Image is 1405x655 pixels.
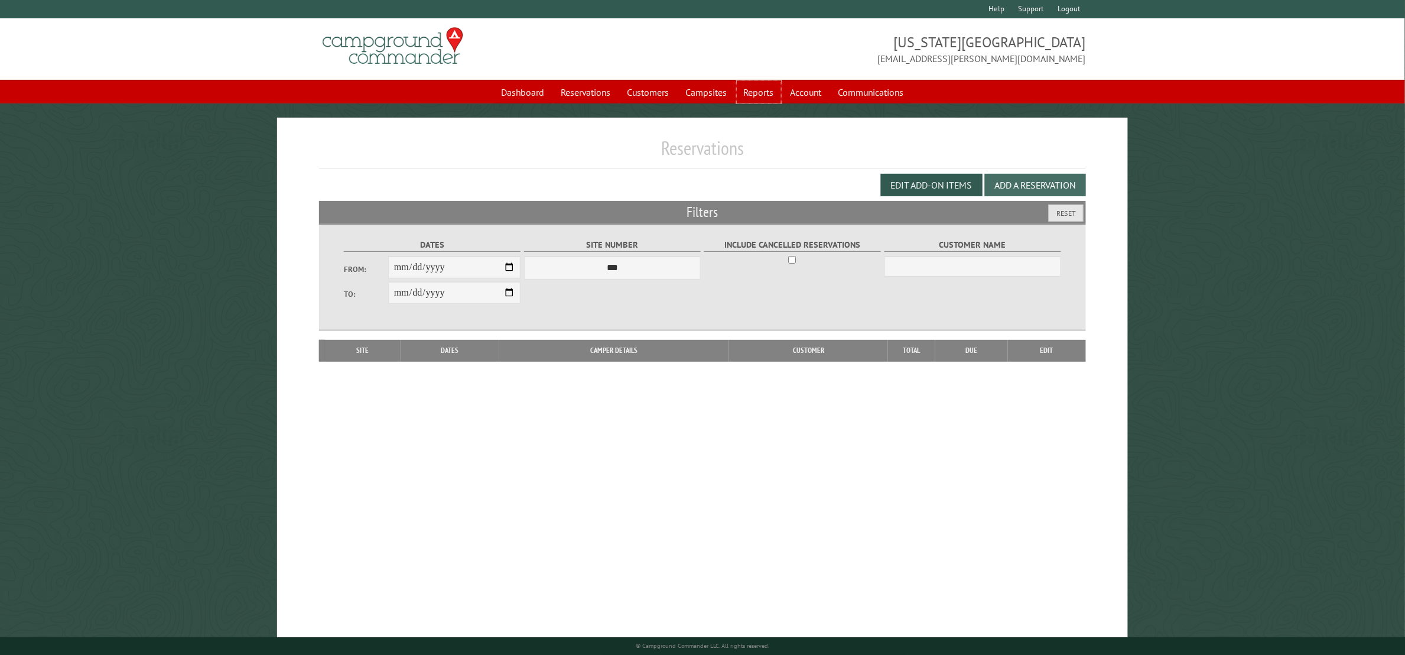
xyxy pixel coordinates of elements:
img: Campground Commander [319,23,467,69]
th: Camper Details [499,340,729,361]
a: Dashboard [495,81,552,103]
h2: Filters [319,201,1085,223]
button: Add a Reservation [985,174,1086,196]
th: Dates [401,340,499,361]
span: [US_STATE][GEOGRAPHIC_DATA] [EMAIL_ADDRESS][PERSON_NAME][DOMAIN_NAME] [702,33,1086,66]
label: Customer Name [884,238,1061,252]
th: Total [888,340,935,361]
label: Include Cancelled Reservations [704,238,881,252]
th: Customer [729,340,888,361]
label: From: [344,264,388,275]
button: Reset [1049,205,1084,222]
a: Reservations [554,81,618,103]
th: Due [935,340,1008,361]
a: Reports [737,81,781,103]
a: Campsites [679,81,734,103]
h1: Reservations [319,137,1085,169]
button: Edit Add-on Items [881,174,983,196]
small: © Campground Commander LLC. All rights reserved. [636,642,769,650]
a: Communications [831,81,911,103]
label: To: [344,288,388,300]
label: Dates [344,238,521,252]
label: Site Number [524,238,701,252]
th: Site [325,340,400,361]
a: Account [783,81,829,103]
th: Edit [1008,340,1086,361]
a: Customers [620,81,677,103]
